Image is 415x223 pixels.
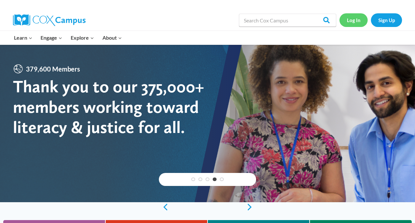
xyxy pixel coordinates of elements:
a: Sign Up [371,13,402,27]
a: 3 [206,177,209,181]
div: content slider buttons [159,201,256,214]
button: Child menu of About [98,31,126,45]
a: next [246,203,256,211]
a: 5 [220,177,224,181]
button: Child menu of Learn [10,31,37,45]
a: Log In [339,13,368,27]
button: Child menu of Explore [66,31,98,45]
span: 379,600 Members [23,64,83,74]
a: 4 [213,177,217,181]
div: Thank you to our 375,000+ members working toward literacy & justice for all. [13,76,207,137]
a: previous [159,203,169,211]
button: Child menu of Engage [37,31,67,45]
input: Search Cox Campus [239,14,336,27]
nav: Secondary Navigation [339,13,402,27]
a: 1 [191,177,195,181]
a: 2 [198,177,202,181]
nav: Primary Navigation [10,31,126,45]
img: Cox Campus [13,14,86,26]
